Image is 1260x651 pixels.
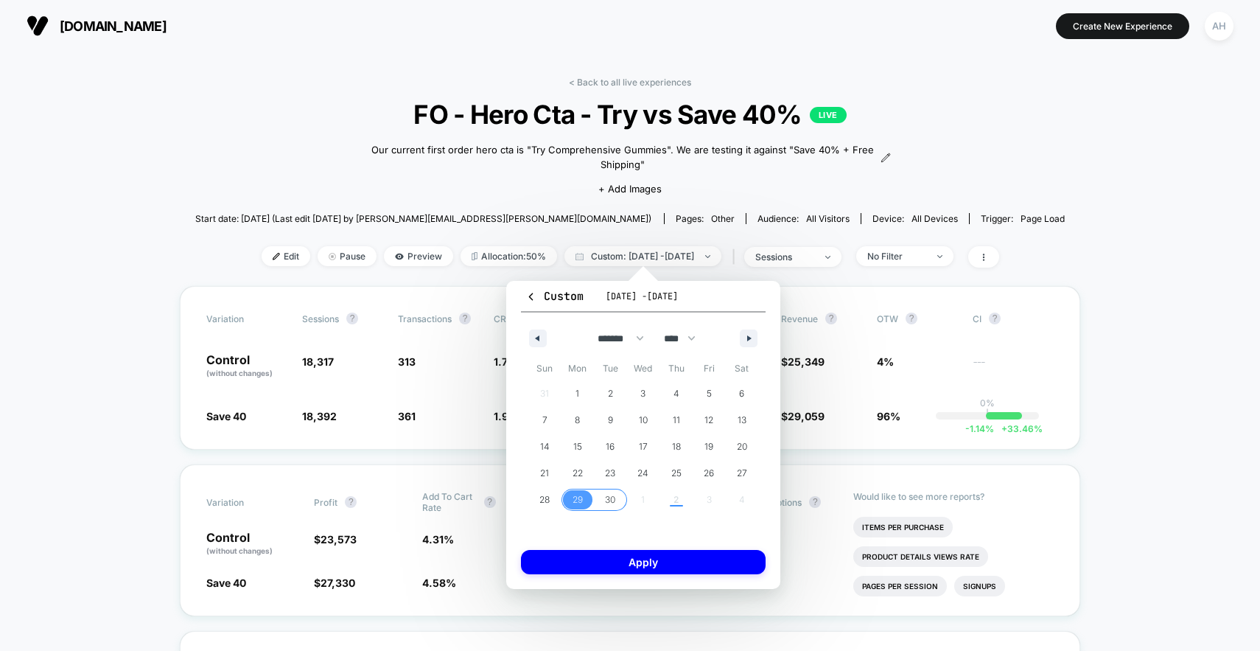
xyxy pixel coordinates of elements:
img: calendar [575,253,584,260]
span: Start date: [DATE] (Last edit [DATE] by [PERSON_NAME][EMAIL_ADDRESS][PERSON_NAME][DOMAIN_NAME]) [195,213,651,224]
button: 5 [693,380,726,407]
button: 22 [561,460,595,487]
span: 10 [639,407,648,434]
span: Custom [525,289,584,304]
span: 26 [704,460,714,487]
div: No Filter [867,251,926,262]
span: 11 [673,407,680,434]
span: Save 40 [206,577,246,589]
button: AH [1200,11,1238,41]
button: 27 [725,460,758,487]
p: | [986,408,989,420]
button: 24 [627,460,660,487]
button: 7 [528,407,561,434]
span: (without changes) [206,546,273,555]
span: Transactions [398,313,452,324]
div: Pages: [676,213,735,224]
span: 4 [673,380,679,407]
span: 96% [877,410,900,422]
button: 1 [561,380,595,407]
button: ? [825,313,837,324]
span: Revenue [781,313,818,324]
span: 1 [575,380,579,407]
li: Items Per Purchase [853,517,953,537]
span: $ [781,355,825,368]
span: $ [781,410,825,422]
button: ? [989,313,1001,324]
span: --- [973,358,1054,379]
p: Control [206,532,299,557]
span: 15 [573,434,582,460]
img: end [705,255,710,258]
span: 27 [737,460,747,487]
span: Our current first order hero cta is "Try Comprehensive Gummies". We are testing it against "Save ... [369,143,877,172]
div: Trigger: [981,213,1065,224]
button: 8 [561,407,595,434]
button: ? [345,496,357,508]
button: 19 [693,434,726,460]
button: Apply [521,550,766,574]
img: rebalance [472,252,477,260]
span: Wed [627,357,660,380]
img: edit [273,253,280,260]
span: all devices [911,213,958,224]
span: 18 [672,434,681,460]
img: end [825,256,830,259]
button: 6 [725,380,758,407]
span: Allocation: 50% [461,246,557,266]
span: 5 [707,380,712,407]
span: Fri [693,357,726,380]
span: Device: [861,213,969,224]
span: 19 [704,434,713,460]
span: 25 [671,460,682,487]
p: Control [206,354,287,379]
button: Custom[DATE] -[DATE] [521,288,766,313]
div: Audience: [757,213,850,224]
span: 27,330 [321,577,355,589]
span: 361 [398,410,416,422]
span: + Add Images [598,183,662,195]
span: Tue [594,357,627,380]
span: 4% [877,355,894,368]
span: 25,349 [788,355,825,368]
span: 6 [739,380,744,407]
button: 25 [659,460,693,487]
span: (without changes) [206,369,273,377]
span: 4.31 % [422,533,454,546]
p: 0% [980,397,995,408]
button: 3 [627,380,660,407]
span: $ [314,533,357,546]
span: Variation [206,313,287,324]
span: Profit [314,497,337,508]
span: 3 [640,380,645,407]
button: 2 [594,380,627,407]
span: Mon [561,357,595,380]
span: 20 [737,434,747,460]
span: Edit [262,246,310,266]
div: AH [1205,12,1233,41]
li: Signups [954,576,1005,596]
span: Save 40 [206,410,246,422]
span: Sessions [302,313,339,324]
button: 14 [528,434,561,460]
span: Pause [318,246,377,266]
button: 23 [594,460,627,487]
button: 21 [528,460,561,487]
span: All Visitors [806,213,850,224]
span: 23,573 [321,533,357,546]
p: Would like to see more reports? [853,491,1054,502]
li: Pages Per Session [853,576,947,596]
span: other [711,213,735,224]
span: Preview [384,246,453,266]
button: ? [906,313,917,324]
span: 13 [738,407,746,434]
span: + [1001,423,1007,434]
button: 9 [594,407,627,434]
span: FO - Hero Cta - Try vs Save 40% [239,99,1021,130]
span: [DATE] - [DATE] [606,290,678,302]
span: 22 [573,460,583,487]
img: end [329,253,336,260]
span: 12 [704,407,713,434]
button: ? [484,496,496,508]
button: ? [459,313,471,324]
